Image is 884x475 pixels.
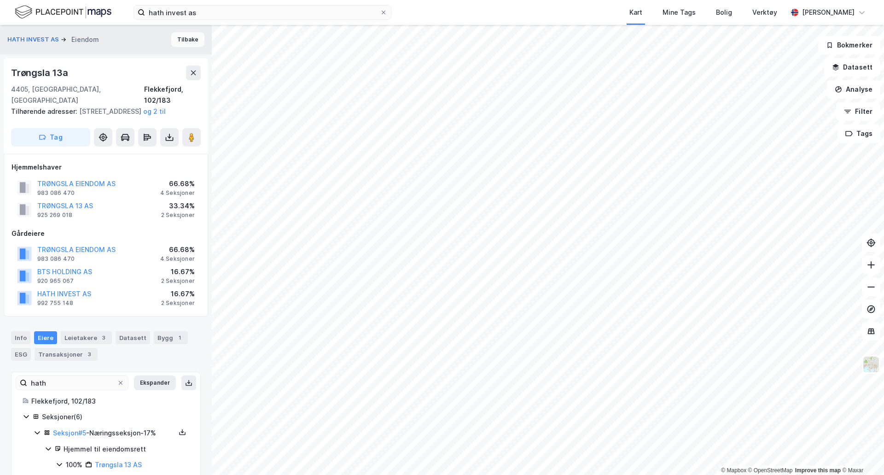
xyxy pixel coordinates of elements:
[53,429,86,437] a: Seksjon#5
[144,84,201,106] div: Flekkefjord, 102/183
[12,228,200,239] div: Gårdeiere
[160,178,195,189] div: 66.68%
[37,277,74,285] div: 920 965 067
[795,467,841,474] a: Improve this map
[629,7,642,18] div: Kart
[802,7,855,18] div: [PERSON_NAME]
[752,7,777,18] div: Verktøy
[171,32,204,47] button: Tilbake
[161,277,195,285] div: 2 Seksjoner
[161,211,195,219] div: 2 Seksjoner
[37,255,75,263] div: 983 086 470
[7,35,61,44] button: HATH INVEST AS
[827,80,880,99] button: Analyse
[160,244,195,255] div: 66.68%
[37,189,75,197] div: 983 086 470
[11,128,90,147] button: Tag
[35,348,98,361] div: Transaksjoner
[11,65,70,80] div: Trøngsla 13a
[862,356,880,373] img: Z
[64,444,189,455] div: Hjemmel til eiendomsrett
[53,428,175,439] div: - Næringsseksjon - 17%
[11,106,193,117] div: [STREET_ADDRESS]
[31,396,189,407] div: Flekkefjord, 102/183
[11,84,144,106] div: 4405, [GEOGRAPHIC_DATA], [GEOGRAPHIC_DATA]
[748,467,793,474] a: OpenStreetMap
[71,34,99,45] div: Eiendom
[37,299,73,307] div: 992 755 148
[160,189,195,197] div: 4 Seksjoner
[11,348,31,361] div: ESG
[11,331,30,344] div: Info
[160,255,195,263] div: 4 Seksjoner
[721,467,746,474] a: Mapbox
[85,350,94,359] div: 3
[154,331,188,344] div: Bygg
[116,331,150,344] div: Datasett
[134,375,176,390] button: Ekspander
[12,162,200,173] div: Hjemmelshaver
[838,431,884,475] div: Kontrollprogram for chat
[818,36,880,54] button: Bokmerker
[663,7,696,18] div: Mine Tags
[99,333,108,342] div: 3
[15,4,111,20] img: logo.f888ab2527a4732fd821a326f86c7f29.svg
[175,333,184,342] div: 1
[837,124,880,143] button: Tags
[836,102,880,121] button: Filter
[838,431,884,475] iframe: Chat Widget
[34,331,57,344] div: Eiere
[161,288,195,299] div: 16.67%
[11,107,79,115] span: Tilhørende adresser:
[716,7,732,18] div: Bolig
[27,376,117,390] input: Søk
[42,411,189,422] div: Seksjoner ( 6 )
[161,299,195,307] div: 2 Seksjoner
[161,266,195,277] div: 16.67%
[61,331,112,344] div: Leietakere
[145,6,380,19] input: Søk på adresse, matrikkel, gårdeiere, leietakere eller personer
[161,200,195,211] div: 33.34%
[66,459,82,470] div: 100%
[95,461,142,469] a: Trøngsla 13 AS
[37,211,72,219] div: 925 269 018
[824,58,880,76] button: Datasett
